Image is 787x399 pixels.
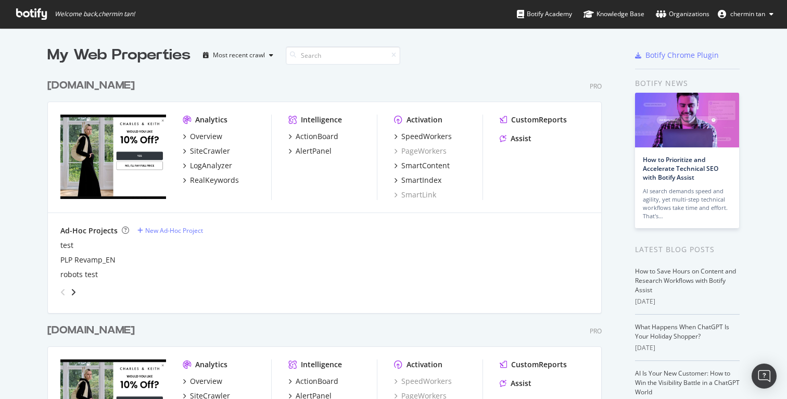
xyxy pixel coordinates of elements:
[183,131,222,142] a: Overview
[213,52,265,58] div: Most recent crawl
[47,323,135,338] div: [DOMAIN_NAME]
[709,6,782,22] button: chermin tan
[500,359,567,370] a: CustomReports
[296,131,338,142] div: ActionBoard
[47,78,139,93] a: [DOMAIN_NAME]
[190,146,230,156] div: SiteCrawler
[590,327,602,335] div: Pro
[401,160,450,171] div: SmartContent
[145,226,203,235] div: New Ad-Hoc Project
[301,359,342,370] div: Intelligence
[183,160,232,171] a: LogAnalyzer
[47,78,135,93] div: [DOMAIN_NAME]
[394,146,447,156] a: PageWorkers
[137,226,203,235] a: New Ad-Hoc Project
[511,133,531,144] div: Assist
[401,131,452,142] div: SpeedWorkers
[635,369,740,396] a: AI Is Your New Customer: How to Win the Visibility Battle in a ChatGPT World
[55,10,135,18] span: Welcome back, chermin tan !
[517,9,572,19] div: Botify Academy
[511,359,567,370] div: CustomReports
[190,175,239,185] div: RealKeywords
[47,45,191,66] div: My Web Properties
[643,187,731,220] div: AI search demands speed and agility, yet multi-step technical workflows take time and effort. Tha...
[60,269,98,280] a: robots test
[183,376,222,386] a: Overview
[296,376,338,386] div: ActionBoard
[407,359,442,370] div: Activation
[635,322,729,341] a: What Happens When ChatGPT Is Your Holiday Shopper?
[394,190,436,200] a: SmartLink
[635,244,740,255] div: Latest Blog Posts
[288,376,338,386] a: ActionBoard
[401,175,441,185] div: SmartIndex
[195,359,227,370] div: Analytics
[190,376,222,386] div: Overview
[500,378,531,389] a: Assist
[296,146,332,156] div: AlertPanel
[500,115,567,125] a: CustomReports
[288,131,338,142] a: ActionBoard
[60,115,166,199] img: www.charleskeith.com
[195,115,227,125] div: Analytics
[70,287,77,297] div: angle-right
[635,343,740,353] div: [DATE]
[635,93,739,147] img: How to Prioritize and Accelerate Technical SEO with Botify Assist
[286,46,400,65] input: Search
[394,160,450,171] a: SmartContent
[645,50,719,60] div: Botify Chrome Plugin
[635,267,736,294] a: How to Save Hours on Content and Research Workflows with Botify Assist
[590,82,602,91] div: Pro
[730,9,765,18] span: chermin tan
[635,297,740,306] div: [DATE]
[583,9,644,19] div: Knowledge Base
[183,175,239,185] a: RealKeywords
[635,78,740,89] div: Botify news
[190,160,232,171] div: LogAnalyzer
[407,115,442,125] div: Activation
[394,131,452,142] a: SpeedWorkers
[60,240,73,251] a: test
[394,175,441,185] a: SmartIndex
[394,376,452,386] a: SpeedWorkers
[60,226,118,236] div: Ad-Hoc Projects
[511,115,567,125] div: CustomReports
[656,9,709,19] div: Organizations
[60,255,116,265] a: PLP Revamp_EN
[199,47,277,64] button: Most recent crawl
[643,155,718,182] a: How to Prioritize and Accelerate Technical SEO with Botify Assist
[288,146,332,156] a: AlertPanel
[511,378,531,389] div: Assist
[752,364,777,389] div: Open Intercom Messenger
[47,323,139,338] a: [DOMAIN_NAME]
[183,146,230,156] a: SiteCrawler
[635,50,719,60] a: Botify Chrome Plugin
[500,133,531,144] a: Assist
[56,284,70,301] div: angle-left
[190,131,222,142] div: Overview
[301,115,342,125] div: Intelligence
